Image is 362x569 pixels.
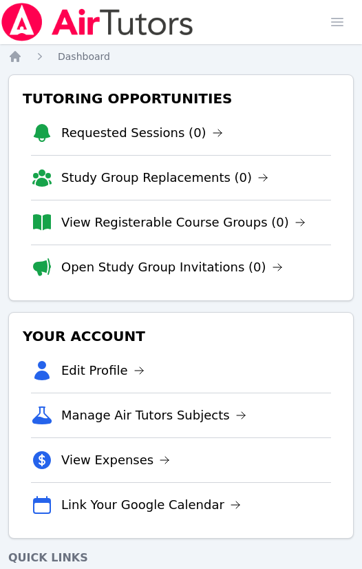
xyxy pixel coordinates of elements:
h3: Your Account [20,324,342,349]
a: Link Your Google Calendar [61,495,241,515]
a: Open Study Group Invitations (0) [61,258,283,277]
nav: Breadcrumb [8,50,354,63]
a: View Expenses [61,451,170,470]
a: Dashboard [58,50,110,63]
a: Requested Sessions (0) [61,123,223,143]
a: Study Group Replacements (0) [61,168,268,187]
a: Edit Profile [61,361,145,380]
span: Dashboard [58,51,110,62]
h3: Tutoring Opportunities [20,86,342,111]
a: View Registerable Course Groups (0) [61,213,306,232]
h4: Quick Links [8,550,354,566]
a: Manage Air Tutors Subjects [61,406,246,425]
